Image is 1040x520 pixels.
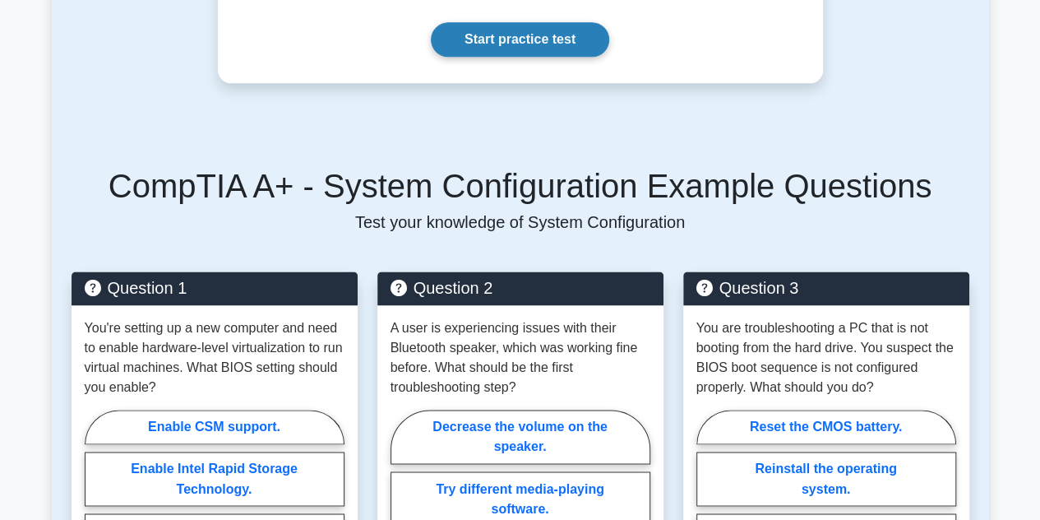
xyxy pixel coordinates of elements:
label: Enable Intel Rapid Storage Technology. [85,452,344,506]
label: Reset the CMOS battery. [696,410,956,444]
label: Reinstall the operating system. [696,452,956,506]
p: You are troubleshooting a PC that is not booting from the hard drive. You suspect the BIOS boot s... [696,318,956,397]
h5: Question 1 [85,278,344,298]
label: Enable CSM support. [85,410,344,444]
label: Decrease the volume on the speaker. [391,410,650,464]
h5: Question 3 [696,278,956,298]
h5: CompTIA A+ - System Configuration Example Questions [72,166,969,206]
p: Test your knowledge of System Configuration [72,212,969,232]
a: Start practice test [431,22,609,57]
h5: Question 2 [391,278,650,298]
p: A user is experiencing issues with their Bluetooth speaker, which was working fine before. What s... [391,318,650,397]
p: You're setting up a new computer and need to enable hardware-level virtualization to run virtual ... [85,318,344,397]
